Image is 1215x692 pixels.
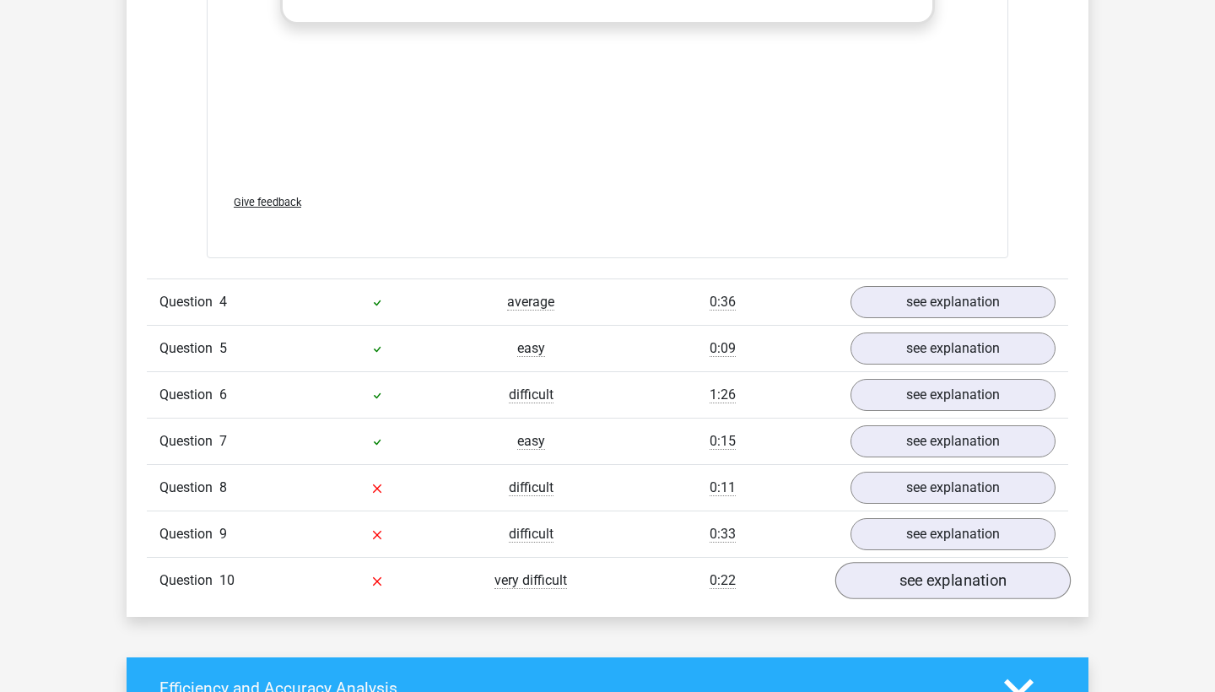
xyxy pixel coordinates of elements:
span: 0:36 [710,294,736,311]
span: 0:33 [710,526,736,543]
span: 4 [219,294,227,310]
a: see explanation [835,562,1071,599]
span: Question [159,385,219,405]
span: Question [159,524,219,544]
span: 7 [219,433,227,449]
span: difficult [509,387,553,403]
span: 10 [219,572,235,588]
span: Question [159,292,219,312]
a: see explanation [850,379,1056,411]
span: 8 [219,479,227,495]
a: see explanation [850,472,1056,504]
span: Give feedback [234,196,301,208]
span: Question [159,478,219,498]
span: 0:11 [710,479,736,496]
span: 5 [219,340,227,356]
span: average [507,294,554,311]
span: 1:26 [710,387,736,403]
a: see explanation [850,425,1056,457]
span: easy [517,340,545,357]
span: easy [517,433,545,450]
a: see explanation [850,332,1056,365]
span: 0:09 [710,340,736,357]
span: very difficult [494,572,567,589]
a: see explanation [850,286,1056,318]
span: Question [159,431,219,451]
span: 0:15 [710,433,736,450]
span: Question [159,338,219,359]
span: Question [159,570,219,591]
a: see explanation [850,518,1056,550]
span: difficult [509,526,553,543]
span: difficult [509,479,553,496]
span: 6 [219,387,227,403]
span: 9 [219,526,227,542]
span: 0:22 [710,572,736,589]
